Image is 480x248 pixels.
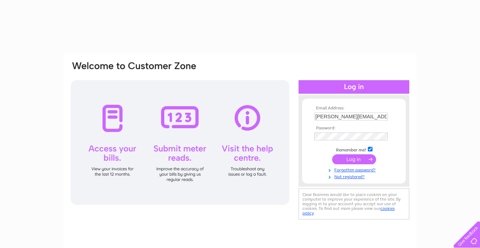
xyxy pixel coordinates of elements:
a: Not registered? [314,173,395,180]
input: Submit [332,154,376,164]
th: Password: [312,126,395,131]
td: Remember me? [312,146,395,153]
th: Email Address: [312,106,395,111]
a: Forgotten password? [314,166,395,173]
a: cookies policy [302,206,395,216]
div: Clear Business would like to place cookies on your computer to improve your experience of the sit... [299,188,409,219]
